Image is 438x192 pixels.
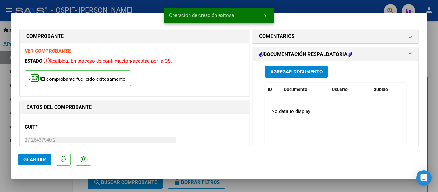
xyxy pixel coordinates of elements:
[270,69,323,75] span: Agregar Documento
[329,83,371,96] datatable-header-cell: Usuario
[332,87,348,92] span: Usuario
[265,103,403,119] div: No data to display
[259,51,352,58] h1: DOCUMENTACIÓN RESPALDATORIA
[18,154,51,165] button: Guardar
[26,104,92,110] strong: DATOS DEL COMPROBANTE
[284,87,307,92] span: Documento
[259,10,272,21] button: x
[253,30,418,43] mat-expansion-panel-header: COMENTARIOS
[264,13,266,18] span: x
[253,48,418,61] mat-expansion-panel-header: DOCUMENTACIÓN RESPALDATORIA
[265,66,328,78] button: Agregar Documento
[265,83,281,96] datatable-header-cell: ID
[26,33,64,39] strong: COMPROBANTE
[25,58,44,64] span: ESTADO:
[371,83,403,96] datatable-header-cell: Subido
[259,32,295,40] h1: COMENTARIOS
[416,170,432,186] div: Open Intercom Messenger
[25,123,91,131] p: CUIT
[268,87,272,92] span: ID
[25,70,131,86] p: El comprobante fue leído exitosamente.
[25,48,71,54] a: VER COMPROBANTE
[403,83,435,96] datatable-header-cell: Acción
[169,12,234,19] span: Operación de creación exitosa
[23,157,46,163] span: Guardar
[374,87,388,92] span: Subido
[281,83,329,96] datatable-header-cell: Documento
[44,58,172,64] span: Recibida. En proceso de confirmacion/aceptac por la OS.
